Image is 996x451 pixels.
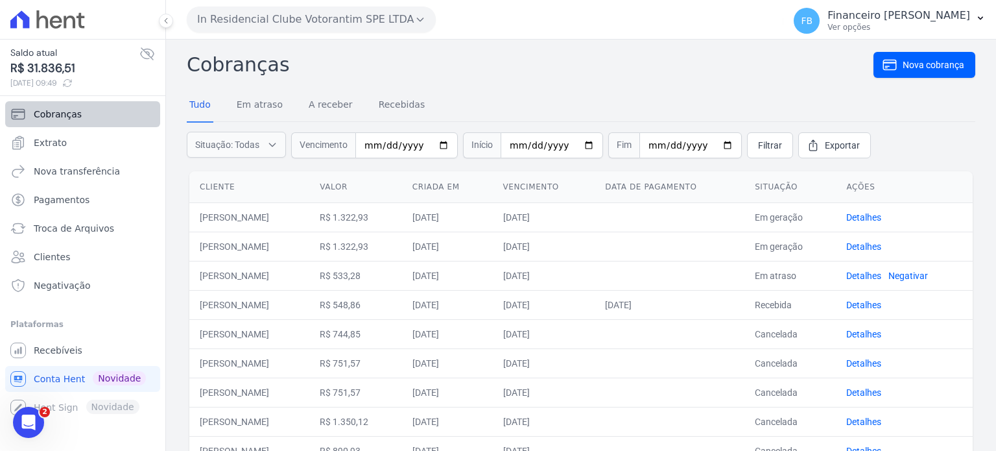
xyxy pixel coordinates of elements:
td: Recebida [744,290,836,319]
th: Data de pagamento [595,171,744,203]
td: [PERSON_NAME] [189,290,309,319]
span: Conta Hent [34,372,85,385]
span: Nova transferência [34,165,120,178]
span: Situação: Todas [195,138,259,151]
a: Detalhes [846,241,881,252]
th: Criada em [402,171,493,203]
span: Saldo atual [10,46,139,60]
td: R$ 548,86 [309,290,402,319]
td: Cancelada [744,348,836,378]
td: [DATE] [402,290,493,319]
span: Início [463,132,501,158]
span: FB [801,16,812,25]
td: [DATE] [493,378,595,407]
a: Extrato [5,130,160,156]
td: Cancelada [744,378,836,407]
a: Detalhes [846,417,881,427]
a: Recebidas [376,89,428,123]
td: [DATE] [493,319,595,348]
td: R$ 1.322,93 [309,232,402,261]
td: [PERSON_NAME] [189,378,309,407]
a: Exportar [798,132,871,158]
td: [DATE] [402,202,493,232]
td: R$ 751,57 [309,378,402,407]
th: Vencimento [493,171,595,203]
span: Novidade [93,371,146,385]
nav: Sidebar [10,101,155,421]
td: [DATE] [402,407,493,436]
td: [PERSON_NAME] [189,232,309,261]
span: Fim [608,132,639,158]
td: [PERSON_NAME] [189,261,309,290]
td: [DATE] [595,290,744,319]
a: Nova cobrança [873,52,975,78]
td: [DATE] [402,378,493,407]
p: Ver opções [827,22,970,32]
td: Em geração [744,232,836,261]
td: Em geração [744,202,836,232]
a: Detalhes [846,358,881,369]
td: [PERSON_NAME] [189,407,309,436]
a: Troca de Arquivos [5,215,160,241]
span: Pagamentos [34,193,89,206]
td: [DATE] [402,319,493,348]
span: R$ 31.836,51 [10,60,139,77]
td: [DATE] [493,290,595,319]
th: Ações [836,171,973,203]
span: 2 [40,407,50,417]
span: Filtrar [758,139,782,152]
span: Negativação [34,279,91,292]
span: Nova cobrança [903,58,964,71]
span: Vencimento [291,132,355,158]
td: R$ 1.350,12 [309,407,402,436]
td: R$ 744,85 [309,319,402,348]
a: Detalhes [846,329,881,339]
a: Conta Hent Novidade [5,366,160,392]
td: R$ 533,28 [309,261,402,290]
iframe: Intercom live chat [13,407,44,438]
span: Clientes [34,250,70,263]
span: Troca de Arquivos [34,222,114,235]
td: [PERSON_NAME] [189,319,309,348]
td: [DATE] [493,407,595,436]
td: [DATE] [493,202,595,232]
a: Clientes [5,244,160,270]
button: In Residencial Clube Votorantim SPE LTDA [187,6,436,32]
a: Filtrar [747,132,793,158]
td: Cancelada [744,319,836,348]
a: Negativar [888,271,928,281]
a: Nova transferência [5,158,160,184]
td: R$ 751,57 [309,348,402,378]
span: Extrato [34,136,67,149]
a: Negativação [5,273,160,299]
span: Recebíveis [34,344,82,357]
th: Situação [744,171,836,203]
td: [DATE] [493,348,595,378]
span: Exportar [825,139,860,152]
a: Detalhes [846,300,881,310]
td: Cancelada [744,407,836,436]
a: A receber [306,89,355,123]
a: Detalhes [846,271,881,281]
a: Pagamentos [5,187,160,213]
a: Tudo [187,89,213,123]
h2: Cobranças [187,50,873,79]
td: [DATE] [402,232,493,261]
td: [DATE] [493,232,595,261]
td: [DATE] [493,261,595,290]
td: R$ 1.322,93 [309,202,402,232]
button: Situação: Todas [187,132,286,158]
a: Recebíveis [5,337,160,363]
span: Cobranças [34,108,82,121]
span: [DATE] 09:49 [10,77,139,89]
th: Cliente [189,171,309,203]
td: [DATE] [402,348,493,378]
th: Valor [309,171,402,203]
a: Cobranças [5,101,160,127]
div: Plataformas [10,317,155,332]
a: Detalhes [846,387,881,398]
td: Em atraso [744,261,836,290]
td: [DATE] [402,261,493,290]
button: FB Financeiro [PERSON_NAME] Ver opções [783,3,996,39]
td: [PERSON_NAME] [189,202,309,232]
